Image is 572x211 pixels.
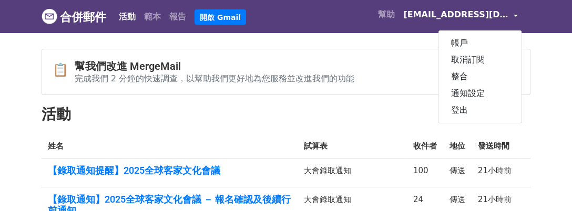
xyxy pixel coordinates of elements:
a: 登出 [438,102,522,119]
font: 大會錄取通知 [304,195,351,204]
td: 大會錄取通知 [298,159,407,187]
font: 24 [413,195,423,204]
font: 發送時間 [478,141,509,151]
div: [EMAIL_ADDRESS][DOMAIN_NAME] [438,30,522,123]
a: 通知設定 [438,85,522,102]
a: 報告 [165,6,190,27]
font: 合併郵件 [60,10,106,24]
a: [EMAIL_ADDRESS][DOMAIN_NAME] [399,4,522,29]
font: 活動 [119,12,136,22]
font: 整合 [451,71,468,81]
font: 登出 [451,105,468,115]
a: 帳戶 [438,35,522,51]
font: 開啟 Gmail [200,13,241,21]
a: 範本 [140,6,165,27]
font: [EMAIL_ADDRESS][DOMAIN_NAME] [403,9,567,19]
a: 幫助 [374,4,399,25]
img: MergeMail 標誌 [42,8,57,24]
a: 21小時前 [478,195,512,204]
iframe: 聊天小部件 [519,161,572,211]
font: 通知設定 [451,88,485,98]
font: 試算表 [304,141,328,151]
div: 聊天小工具 [519,161,572,211]
a: 取消訂閱 [438,51,522,68]
a: 21小時前 [478,166,512,175]
font: 100 [413,166,428,175]
a: 活動 [115,6,140,27]
font: 範本 [144,12,161,22]
font: 取消訂閱 [451,55,485,65]
font: 幫我們改進 MergeMail [75,60,181,72]
font: 傳送 [450,166,465,175]
a: 整合 [438,68,522,85]
font: 報告 [169,12,186,22]
font: 活動 [42,105,71,123]
font: 完成我們 2 分鐘的快速調查，以幫助我們更好地為您服務並改進我們的功能 [75,73,354,83]
a: 合併郵件 [42,6,106,28]
font: 帳戶 [451,38,468,48]
font: 收件者 [413,141,437,151]
font: 姓名 [48,141,64,151]
a: 開啟 Gmail [195,9,246,25]
font: 傳送 [450,195,465,204]
a: 【錄取通知提醒】2025全球客家文化會議 [48,165,291,176]
font: 📋 [53,62,68,77]
font: 幫助 [378,9,395,19]
font: 地位 [450,141,465,151]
